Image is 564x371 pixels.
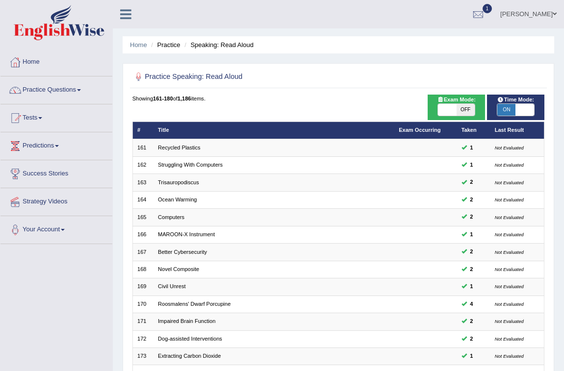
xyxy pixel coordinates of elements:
[132,348,154,365] td: 173
[495,162,524,168] small: Not Evaluated
[0,160,112,185] a: Success Stories
[0,104,112,129] a: Tests
[495,353,524,359] small: Not Evaluated
[457,122,490,139] th: Taken
[132,174,154,191] td: 163
[158,353,221,359] a: Extracting Carbon Dioxide
[467,213,476,222] span: You can still take this question
[495,301,524,307] small: Not Evaluated
[132,278,154,296] td: 169
[132,191,154,208] td: 164
[130,41,147,49] a: Home
[158,249,207,255] a: Better Cybersecurity
[456,104,474,116] span: OFF
[467,161,476,170] span: You can still take this question
[0,132,112,157] a: Predictions
[467,144,476,152] span: You can still take this question
[158,266,199,272] a: Novel Composite
[495,180,524,185] small: Not Evaluated
[132,122,154,139] th: #
[495,232,524,237] small: Not Evaluated
[467,265,476,274] span: You can still take this question
[132,71,388,83] h2: Practice Speaking: Read Aloud
[495,336,524,342] small: Not Evaluated
[495,319,524,324] small: Not Evaluated
[428,95,486,120] div: Show exams occurring in exams
[467,178,476,187] span: You can still take this question
[158,179,199,185] a: Trisauropodiscus
[132,261,154,278] td: 168
[132,296,154,313] td: 170
[132,156,154,173] td: 162
[154,122,394,139] th: Title
[178,96,191,101] b: 1,186
[495,284,524,289] small: Not Evaluated
[467,335,476,344] span: You can still take this question
[158,145,201,150] a: Recycled Plastics
[490,122,544,139] th: Last Result
[158,336,222,342] a: Dog-assisted Interventions
[495,215,524,220] small: Not Evaluated
[132,226,154,243] td: 166
[467,317,476,326] span: You can still take this question
[495,145,524,150] small: Not Evaluated
[495,267,524,272] small: Not Evaluated
[483,4,492,13] span: 1
[467,282,476,291] span: You can still take this question
[158,231,215,237] a: MAROON-X Instrument
[132,244,154,261] td: 167
[158,162,223,168] a: Struggling With Computers
[153,96,173,101] b: 161-180
[399,127,440,133] a: Exam Occurring
[495,249,524,255] small: Not Evaluated
[434,96,479,104] span: Exam Mode:
[132,95,545,102] div: Showing of items.
[467,300,476,309] span: You can still take this question
[132,330,154,347] td: 172
[497,104,515,116] span: ON
[494,96,537,104] span: Time Mode:
[467,230,476,239] span: You can still take this question
[158,283,185,289] a: Civil Unrest
[158,197,197,202] a: Ocean Warming
[132,313,154,330] td: 171
[149,40,180,49] li: Practice
[0,216,112,241] a: Your Account
[0,76,112,101] a: Practice Questions
[467,247,476,256] span: You can still take this question
[132,139,154,156] td: 161
[158,301,231,307] a: Roosmalens' Dwarf Porcupine
[0,188,112,213] a: Strategy Videos
[158,318,215,324] a: Impaired Brain Function
[182,40,254,49] li: Speaking: Read Aloud
[467,352,476,361] span: You can still take this question
[132,209,154,226] td: 165
[495,197,524,202] small: Not Evaluated
[0,49,112,73] a: Home
[158,214,184,220] a: Computers
[467,196,476,204] span: You can still take this question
